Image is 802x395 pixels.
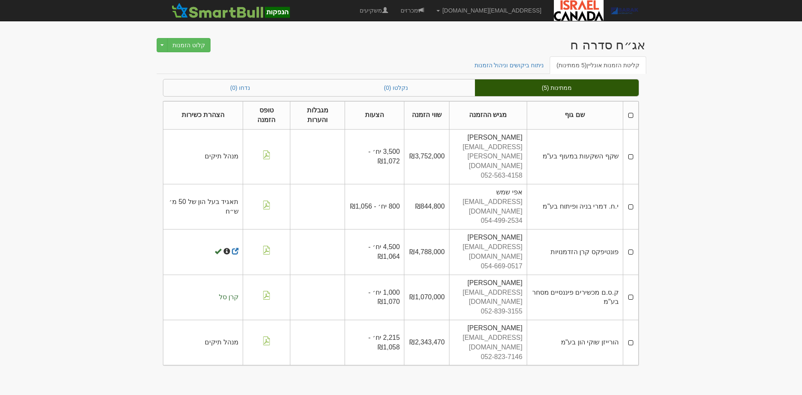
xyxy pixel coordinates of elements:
td: ₪844,800 [404,184,449,229]
th: טופס הזמנה [243,102,290,130]
td: הורייזן שוקי הון בע"מ [527,320,623,365]
button: קלוט הזמנות [167,38,211,52]
div: [PERSON_NAME] [454,324,523,333]
td: י.ח. דמרי בניה ופיתוח בע"מ [527,184,623,229]
span: 1,000 יח׳ - ₪1,070 [368,289,400,306]
th: שם גוף [527,102,623,130]
a: ניתוח ביקושים וניהול הזמנות [468,56,551,74]
div: 054-499-2534 [454,216,523,226]
span: מנהל תיקים [205,153,239,160]
th: הצעות [345,102,404,130]
span: 4,500 יח׳ - ₪1,064 [368,243,400,260]
span: תאגיד בעל הון של 50 מ׳ ש״ח [169,198,239,215]
span: מנהל תיקים [205,339,239,346]
div: 052-823-7146 [454,352,523,362]
div: [EMAIL_ADDRESS][DOMAIN_NAME] [454,197,523,217]
span: 3,500 יח׳ - ₪1,072 [368,148,400,165]
span: 2,215 יח׳ - ₪1,058 [368,334,400,351]
th: מגבלות והערות [290,102,345,130]
div: [EMAIL_ADDRESS][DOMAIN_NAME] [454,333,523,352]
div: 052-839-3155 [454,307,523,316]
a: נקלטו (0) [317,79,475,96]
div: [EMAIL_ADDRESS][DOMAIN_NAME] [454,288,523,307]
img: pdf-file-icon.png [262,150,271,159]
div: 054-669-0517 [454,262,523,271]
img: pdf-file-icon.png [262,291,271,300]
div: [PERSON_NAME] [454,133,523,143]
th: שווי הזמנה [404,102,449,130]
td: פונטיפקס קרן הזדמנויות [527,229,623,275]
img: pdf-file-icon.png [262,246,271,255]
img: SmartBull Logo [169,2,292,19]
td: ₪3,752,000 [404,129,449,184]
div: ישראל קנדה (ט.ר) בע"מ - אג״ח (סדרה ח) - הנפקה לציבור [570,38,645,52]
img: pdf-file-icon.png [262,201,271,209]
div: [EMAIL_ADDRESS][DOMAIN_NAME] [454,242,523,262]
td: ₪1,070,000 [404,275,449,320]
a: קליטת הזמנות אונליין(5 ממתינות) [550,56,646,74]
td: ₪4,788,000 [404,229,449,275]
th: מגיש ההזמנה [449,102,527,130]
div: [PERSON_NAME] [454,278,523,288]
div: אפי שמש [454,188,523,197]
img: pdf-file-icon.png [262,336,271,345]
span: (5 ממתינות) [556,62,586,69]
td: ק.ס.ם מכשירים פיננסיים מסחר בע"מ [527,275,623,320]
a: נדחו (0) [163,79,317,96]
div: [PERSON_NAME] [454,233,523,242]
td: ₪2,343,470 [404,320,449,365]
span: 800 יח׳ - ₪1,056 [350,203,400,210]
td: שקף השקעות במעוף בע"מ [527,129,623,184]
span: קרן סל [219,293,239,301]
div: 052-563-4158 [454,171,523,181]
th: הצהרת כשירות [163,102,243,130]
div: [EMAIL_ADDRESS][PERSON_NAME][DOMAIN_NAME] [454,143,523,171]
a: ממתינות (5) [475,79,639,96]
